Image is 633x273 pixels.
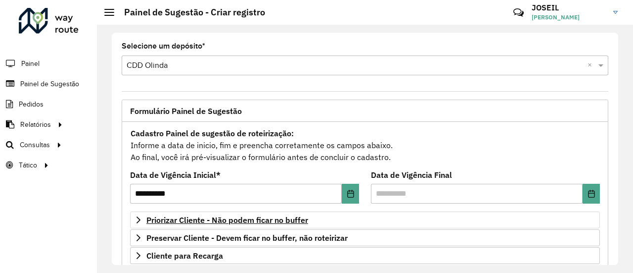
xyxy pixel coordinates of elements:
[588,59,596,71] span: Clear all
[508,2,529,23] a: Contato Rápido
[130,107,242,115] span: Formulário Painel de Sugestão
[21,58,40,69] span: Painel
[583,184,600,204] button: Choose Date
[146,252,223,260] span: Cliente para Recarga
[122,40,205,52] label: Selecione um depósito
[20,140,50,150] span: Consultas
[130,212,600,228] a: Priorizar Cliente - Não podem ficar no buffer
[532,13,606,22] span: [PERSON_NAME]
[19,160,37,170] span: Tático
[130,247,600,264] a: Cliente para Recarga
[20,79,79,89] span: Painel de Sugestão
[131,128,294,138] strong: Cadastro Painel de sugestão de roteirização:
[130,169,221,181] label: Data de Vigência Inicial
[371,169,452,181] label: Data de Vigência Final
[19,99,44,109] span: Pedidos
[146,216,308,224] span: Priorizar Cliente - Não podem ficar no buffer
[146,234,348,242] span: Preservar Cliente - Devem ficar no buffer, não roteirizar
[130,127,600,164] div: Informe a data de inicio, fim e preencha corretamente os campos abaixo. Ao final, você irá pré-vi...
[342,184,359,204] button: Choose Date
[130,229,600,246] a: Preservar Cliente - Devem ficar no buffer, não roteirizar
[114,7,265,18] h2: Painel de Sugestão - Criar registro
[532,3,606,12] h3: JOSEIL
[20,119,51,130] span: Relatórios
